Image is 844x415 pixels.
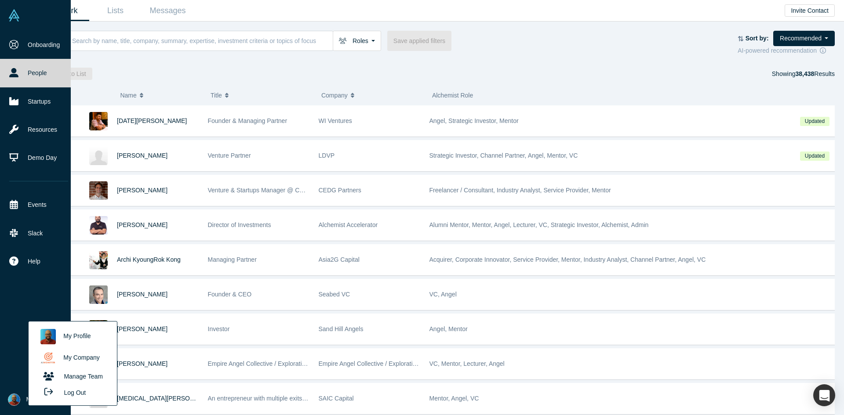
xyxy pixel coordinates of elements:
span: SAIC Capital [319,395,354,402]
span: Investor [208,325,230,332]
img: Avinash Tripathi's Account [8,393,20,406]
img: Leo Chan's Profile Image [89,320,108,339]
span: Founder & CEO [208,291,252,298]
img: Avinash Tripathi's profile [40,329,56,344]
img: Vijay Ullal's Profile Image [89,285,108,304]
span: Acquirer, Corporate Innovator, Service Provider, Mentor, Industry Analyst, Channel Partner, Angel... [429,256,706,263]
span: CEDG Partners [319,187,361,194]
span: Strategic Investor, Channel Partner, Angel, Mentor, VC [429,152,578,159]
button: Company [321,86,423,105]
span: VC, Mentor, Lecturer, Angel [429,360,505,367]
button: Name [120,86,201,105]
a: [PERSON_NAME] [117,291,167,298]
button: Recommended [773,31,835,46]
input: Search by name, title, company, summary, expertise, investment criteria or topics of focus [71,30,333,51]
a: My Profile [36,326,109,347]
span: Alchemist Role [432,92,473,99]
img: Li Lin's Profile Image [89,147,108,165]
a: [MEDICAL_DATA][PERSON_NAME] [117,395,217,402]
span: Angel, Strategic Investor, Mentor [429,117,519,124]
span: Venture & Startups Manager @ CEDG Partners [208,187,338,194]
img: Alchemist Vault Logo [8,9,20,22]
img: Evan Galasso's Profile Image [89,181,108,200]
div: AI-powered recommendation [738,46,835,55]
span: My Account [26,395,58,404]
a: Archi KyoungRok Kong [117,256,181,263]
a: [PERSON_NAME] [117,152,167,159]
span: Sand Hill Angels [319,325,364,332]
span: Alumni Mentor, Mentor, Angel, Lecturer, VC, Strategic Investor, Alchemist, Admin [429,221,649,228]
button: Log Out [36,384,89,401]
a: [PERSON_NAME] [117,360,167,367]
a: [PERSON_NAME] [117,221,167,228]
span: Updated [800,117,829,126]
strong: Sort by: [746,35,769,42]
button: Add to List [51,68,92,80]
span: LDVP [319,152,335,159]
strong: 38,438 [795,70,814,77]
button: Invite Contact [785,4,835,17]
span: Empire Angel Collective / Explorations Ventures [319,360,449,367]
button: Save applied filters [387,31,451,51]
span: Empire Angel Collective / Explorations Ventures [208,360,338,367]
span: Managing Partner [208,256,257,263]
button: Roles [333,31,381,51]
span: Freelancer / Consultant, Industry Analyst, Service Provider, Mentor [429,187,611,194]
a: Lists [89,0,142,21]
span: Asia2G Capital [319,256,360,263]
span: Director of Investments [208,221,271,228]
span: Results [795,70,835,77]
span: Updated [800,152,829,161]
button: Title [211,86,312,105]
a: My Company [36,347,109,369]
img: Muhannad Taslaq's Profile Image [89,216,108,235]
span: Angel, Mentor [429,325,468,332]
a: Manage Team [36,369,109,384]
a: [PERSON_NAME] [117,187,167,194]
span: An entrepreneur with multiple exits and venture capitalist [208,395,362,402]
a: Messages [142,0,194,21]
span: Venture Partner [208,152,251,159]
img: Archi KyoungRok Kong's Profile Image [89,251,108,269]
span: VC, Angel [429,291,457,298]
span: Title [211,86,222,105]
span: Company [321,86,348,105]
a: [PERSON_NAME] [117,325,167,332]
span: Founder & Managing Partner [208,117,287,124]
span: Mentor, Angel, VC [429,395,479,402]
button: My Account [8,393,58,406]
img: AI Monitor's profile [40,350,56,366]
img: Kartik Agnihotri's Profile Image [89,112,108,130]
span: WI Ventures [319,117,352,124]
span: Alchemist Accelerator [319,221,378,228]
span: Name [120,86,136,105]
div: Showing [772,68,835,80]
span: Help [28,257,40,266]
a: [DATE][PERSON_NAME] [117,117,187,124]
span: Seabed VC [319,291,350,298]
